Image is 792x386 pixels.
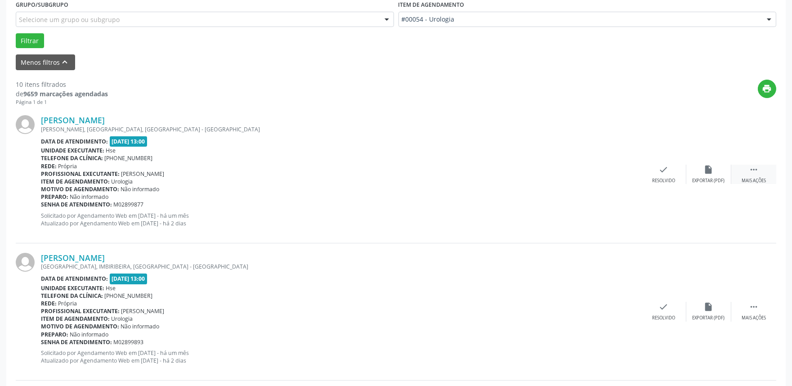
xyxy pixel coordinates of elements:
img: img [16,253,35,272]
span: Não informado [121,185,160,193]
b: Unidade executante: [41,284,104,292]
b: Telefone da clínica: [41,292,103,300]
span: [PERSON_NAME] [121,307,165,315]
span: M02899877 [114,201,144,208]
span: Urologia [112,178,133,185]
b: Data de atendimento: [41,138,108,145]
i: insert_drive_file [704,165,714,175]
span: Não informado [121,323,160,330]
span: [PERSON_NAME] [121,170,165,178]
button: print [758,80,776,98]
button: Filtrar [16,33,44,49]
i: keyboard_arrow_up [60,57,70,67]
i:  [749,165,759,175]
b: Preparo: [41,193,68,201]
b: Data de atendimento: [41,275,108,283]
span: Não informado [70,193,109,201]
p: Solicitado por Agendamento Web em [DATE] - há um mês Atualizado por Agendamento Web em [DATE] - h... [41,212,641,227]
span: M02899893 [114,338,144,346]
div: Exportar (PDF) [693,178,725,184]
span: Não informado [70,331,109,338]
b: Profissional executante: [41,170,120,178]
div: Mais ações [742,315,766,321]
p: Solicitado por Agendamento Web em [DATE] - há um mês Atualizado por Agendamento Web em [DATE] - h... [41,349,641,364]
b: Senha de atendimento: [41,338,112,346]
span: Hse [106,147,116,154]
div: Resolvido [652,178,675,184]
div: 10 itens filtrados [16,80,108,89]
div: Mais ações [742,178,766,184]
button: Menos filtroskeyboard_arrow_up [16,54,75,70]
span: [DATE] 13:00 [110,274,148,284]
span: Urologia [112,315,133,323]
span: [PHONE_NUMBER] [105,292,153,300]
b: Telefone da clínica: [41,154,103,162]
div: Resolvido [652,315,675,321]
i: check [659,302,669,312]
span: [DATE] 13:00 [110,136,148,147]
div: Página 1 de 1 [16,99,108,106]
i: print [762,84,772,94]
div: [PERSON_NAME], [GEOGRAPHIC_DATA], [GEOGRAPHIC_DATA] - [GEOGRAPHIC_DATA] [41,126,641,133]
b: Motivo de agendamento: [41,323,119,330]
i:  [749,302,759,312]
i: check [659,165,669,175]
div: [GEOGRAPHIC_DATA], IMBIRIBEIRA, [GEOGRAPHIC_DATA] - [GEOGRAPHIC_DATA] [41,263,641,270]
strong: 9659 marcações agendadas [23,90,108,98]
span: Própria [58,162,77,170]
b: Senha de atendimento: [41,201,112,208]
a: [PERSON_NAME] [41,115,105,125]
b: Item de agendamento: [41,178,110,185]
span: #00054 - Urologia [402,15,758,24]
a: [PERSON_NAME] [41,253,105,263]
b: Item de agendamento: [41,315,110,323]
span: [PHONE_NUMBER] [105,154,153,162]
div: Exportar (PDF) [693,315,725,321]
img: img [16,115,35,134]
span: Hse [106,284,116,292]
span: Selecione um grupo ou subgrupo [19,15,120,24]
b: Preparo: [41,331,68,338]
div: de [16,89,108,99]
span: Própria [58,300,77,307]
i: insert_drive_file [704,302,714,312]
b: Unidade executante: [41,147,104,154]
b: Rede: [41,162,57,170]
b: Profissional executante: [41,307,120,315]
b: Rede: [41,300,57,307]
b: Motivo de agendamento: [41,185,119,193]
